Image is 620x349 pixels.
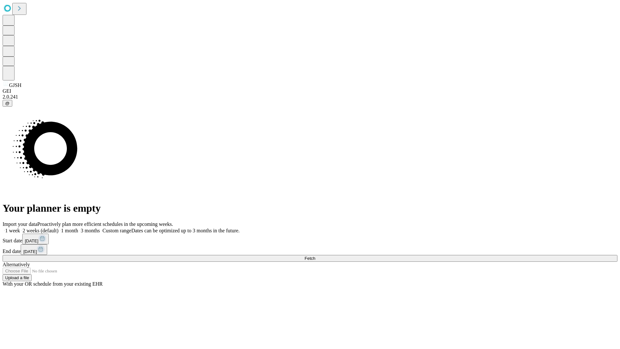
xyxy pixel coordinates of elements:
span: 1 week [5,228,20,233]
span: Fetch [305,256,315,261]
button: @ [3,100,12,107]
span: With your OR schedule from your existing EHR [3,281,103,287]
button: Fetch [3,255,617,262]
span: Proactively plan more efficient schedules in the upcoming weeks. [37,221,173,227]
span: Import your data [3,221,37,227]
div: GEI [3,88,617,94]
span: Dates can be optimized up to 3 months in the future. [131,228,240,233]
button: [DATE] [22,234,49,244]
span: @ [5,101,10,106]
span: [DATE] [25,238,38,243]
div: Start date [3,234,617,244]
span: Alternatively [3,262,30,267]
span: 1 month [61,228,78,233]
button: Upload a file [3,274,32,281]
span: [DATE] [23,249,37,254]
span: 2 weeks (default) [23,228,58,233]
button: [DATE] [21,244,47,255]
span: GJSH [9,82,21,88]
span: Custom range [102,228,131,233]
span: 3 months [81,228,100,233]
div: 2.0.241 [3,94,617,100]
h1: Your planner is empty [3,202,617,214]
div: End date [3,244,617,255]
